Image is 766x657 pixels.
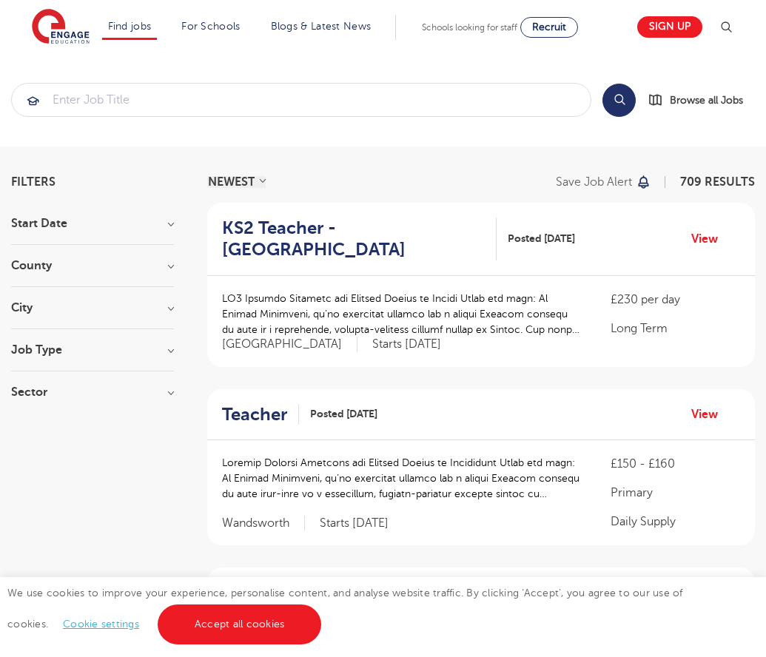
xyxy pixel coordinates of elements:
[670,92,743,109] span: Browse all Jobs
[602,84,636,117] button: Search
[11,260,174,272] h3: County
[691,229,729,249] a: View
[11,176,56,188] span: Filters
[611,484,740,502] p: Primary
[222,516,305,531] span: Wandsworth
[691,405,729,424] a: View
[310,406,377,422] span: Posted [DATE]
[222,404,299,425] a: Teacher
[320,516,389,531] p: Starts [DATE]
[12,84,591,116] input: Submit
[222,218,497,260] a: KS2 Teacher - [GEOGRAPHIC_DATA]
[222,291,581,337] p: LO3 Ipsumdo Sitametc adi Elitsed Doeius te Incidi Utlab etd magn: Al Enimad Minimveni, qu’no exer...
[271,21,372,32] a: Blogs & Latest News
[648,92,755,109] a: Browse all Jobs
[11,302,174,314] h3: City
[611,291,740,309] p: £230 per day
[32,9,90,46] img: Engage Education
[11,386,174,398] h3: Sector
[158,604,322,644] a: Accept all cookies
[422,22,517,33] span: Schools looking for staff
[611,513,740,530] p: Daily Supply
[556,176,632,188] p: Save job alert
[222,404,287,425] h2: Teacher
[222,218,485,260] h2: KS2 Teacher - [GEOGRAPHIC_DATA]
[63,619,139,630] a: Cookie settings
[637,16,702,38] a: Sign up
[532,21,566,33] span: Recruit
[7,587,683,630] span: We use cookies to improve your experience, personalise content, and analyse website traffic. By c...
[181,21,240,32] a: For Schools
[11,83,591,117] div: Submit
[11,344,174,356] h3: Job Type
[611,320,740,337] p: Long Term
[556,176,651,188] button: Save job alert
[222,337,357,352] span: [GEOGRAPHIC_DATA]
[372,337,441,352] p: Starts [DATE]
[11,218,174,229] h3: Start Date
[520,17,578,38] a: Recruit
[222,455,581,502] p: Loremip Dolorsi Ametcons adi Elitsed Doeius te Incididunt Utlab etd magn: Al Enimad Minimveni, qu...
[108,21,152,32] a: Find jobs
[508,231,575,246] span: Posted [DATE]
[680,175,755,189] span: 709 RESULTS
[611,455,740,473] p: £150 - £160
